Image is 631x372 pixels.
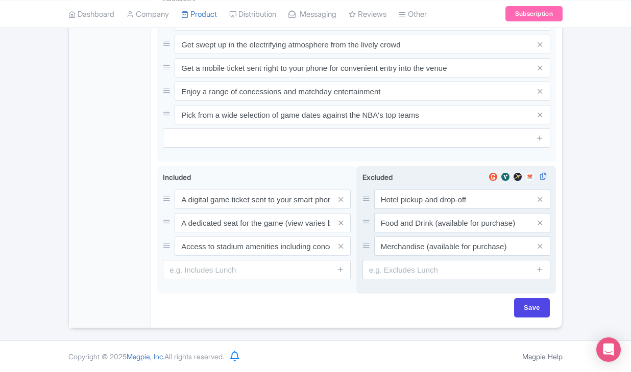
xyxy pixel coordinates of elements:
[499,172,512,182] img: viator-review-widget-01-363d65f17b203e82e80c83508294f9cc.svg
[505,6,563,21] a: Subscription
[362,173,393,181] span: Excluded
[487,172,499,182] img: getyourguide-review-widget-01-c9ff127aecadc9be5c96765474840e58.svg
[596,337,621,362] div: Open Intercom Messenger
[163,173,191,181] span: Included
[127,352,164,361] span: Magpie, Inc.
[512,172,524,182] img: expedia-review-widget-01-6a8748bc8b83530f19f0577495396935.svg
[62,351,230,362] div: Copyright © 2025 All rights reserved.
[514,298,550,317] input: Save
[362,260,550,279] input: e.g. Excludes Lunch
[522,352,563,361] a: Magpie Help
[524,172,536,182] img: musement-review-widget-01-cdcb82dea4530aa52f361e0f447f8f5f.svg
[163,260,351,279] input: e.g. Includes Lunch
